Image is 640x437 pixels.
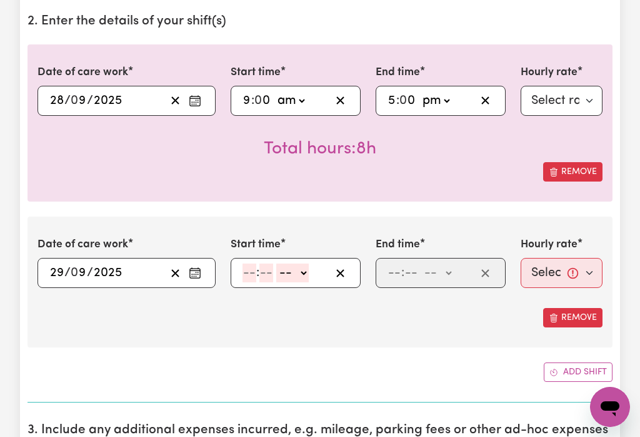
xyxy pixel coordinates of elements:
[87,94,93,108] span: /
[543,308,602,327] button: Remove this shift
[71,267,78,279] span: 0
[251,94,254,108] span: :
[590,387,630,427] iframe: Button to launch messaging window, conversation in progress
[376,237,420,253] label: End time
[27,14,612,29] h2: 2. Enter the details of your shift(s)
[401,266,404,280] span: :
[259,264,273,282] input: --
[93,91,122,110] input: ----
[399,95,407,107] span: 0
[231,64,281,81] label: Start time
[376,64,420,81] label: End time
[396,94,399,108] span: :
[185,91,205,110] button: Enter the date of care work
[185,264,205,282] button: Enter the date of care work
[71,91,87,110] input: --
[256,266,259,280] span: :
[401,91,417,110] input: --
[37,64,128,81] label: Date of care work
[242,264,256,282] input: --
[49,264,64,282] input: --
[521,237,577,253] label: Hourly rate
[166,264,185,282] button: Clear date
[71,264,87,282] input: --
[544,362,612,382] button: Add another shift
[37,237,128,253] label: Date of care work
[256,91,272,110] input: --
[87,266,93,280] span: /
[242,91,251,110] input: --
[387,91,396,110] input: --
[264,140,376,158] span: Total hours worked: 8 hours
[166,91,185,110] button: Clear date
[93,264,122,282] input: ----
[49,91,64,110] input: --
[64,94,71,108] span: /
[543,162,602,182] button: Remove this shift
[71,95,78,107] span: 0
[254,95,262,107] span: 0
[521,64,577,81] label: Hourly rate
[64,266,71,280] span: /
[387,264,401,282] input: --
[231,237,281,253] label: Start time
[404,264,418,282] input: --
